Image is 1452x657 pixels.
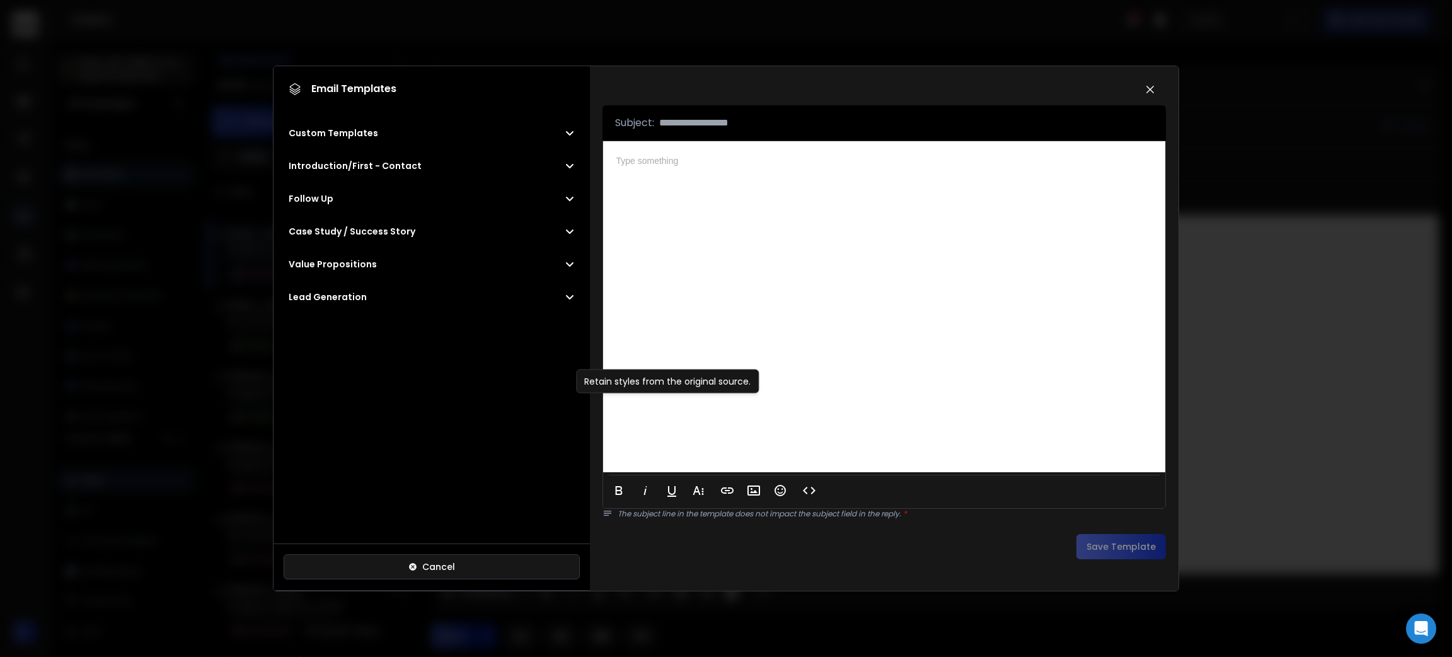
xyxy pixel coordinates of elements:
span: reply. [881,508,907,519]
button: Code View [797,478,821,503]
button: Value Propositions [289,258,575,270]
button: More Text [686,478,710,503]
button: Lead Generation [289,291,575,303]
button: Emoticons [768,478,792,503]
p: The subject line in the template does not impact the subject field in the [618,509,1166,519]
button: Cancel [284,554,580,579]
button: Insert Image (Ctrl+P) [742,478,766,503]
button: Introduction/First - Contact [289,160,575,172]
button: Insert Link (Ctrl+K) [715,478,739,503]
p: Subject: [615,115,654,131]
button: Follow Up [289,192,575,205]
button: Italic (Ctrl+I) [633,478,657,503]
button: Underline (Ctrl+U) [660,478,684,503]
button: Bold (Ctrl+B) [607,478,631,503]
div: Retain styles from the original source. [576,369,759,393]
div: Open Intercom Messenger [1406,613,1436,644]
button: Case Study / Success Story [289,225,575,238]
